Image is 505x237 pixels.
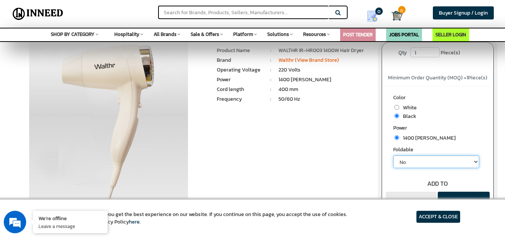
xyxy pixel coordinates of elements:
a: POST TENDER [343,31,373,38]
li: 400 mm [278,86,370,93]
a: Buyer Signup / Login [433,6,494,19]
p: Leave a message [39,223,102,230]
li: : [263,76,278,83]
li: : [263,66,278,74]
span: All Brands [154,31,176,38]
label: Foldable [393,146,483,155]
span: Buyer Signup / Login [439,9,488,17]
img: logo_Zg8I0qSkbAqR2WFHt3p6CTuqpyXMFPubPcD2OT02zFN43Cy9FUNNG3NEPhM_Q1qe_.png [13,45,31,49]
span: White [399,104,417,112]
li: Cord length [217,86,263,93]
div: ADD TO [382,179,493,188]
span: SHOP BY CATEGORY [51,31,95,38]
li: Product Name [217,47,263,54]
img: salesiqlogo_leal7QplfZFryJ6FIlVepeu7OftD7mt8q6exU6-34PB8prfIgodN67KcxXM9Y7JQ_.png [52,150,57,154]
span: 1400 [PERSON_NAME] [399,134,456,142]
img: Cart [391,10,403,21]
li: 1400 [PERSON_NAME] [278,76,370,83]
textarea: Type your message and click 'Submit' [4,158,142,184]
a: here [129,218,140,226]
img: Inneed.Market [10,4,66,23]
span: Sale & Offers [191,31,219,38]
a: my Quotes 0 [358,7,391,25]
li: : [263,57,278,64]
img: WALTHR IR-HR003 1400 Watts Hair Dryer [29,23,188,210]
li: : [263,86,278,93]
span: Black [399,112,416,120]
li: 50/60 Hz [278,95,370,103]
a: Cart 0 [391,7,396,24]
span: 0 [398,6,406,13]
a: SELLER LOGIN [435,31,466,38]
a: JOBS PORTAL [389,31,419,38]
li: Brand [217,57,263,64]
article: ACCEPT & CLOSE [416,211,460,223]
li: Operating Voltage [217,66,263,74]
li: : [263,95,278,103]
span: Hospitality [114,31,139,38]
div: We're offline [39,215,102,222]
li: : [263,47,278,54]
li: Frequency [217,95,263,103]
a: Walthr (View Brand Store) [278,56,339,64]
em: Driven by SalesIQ [59,149,95,155]
li: Power [217,76,263,83]
input: Search for Brands, Products, Sellers, Manufacturers... [158,6,329,19]
span: Platform [233,31,253,38]
span: Resources [303,31,326,38]
span: Piece(s) [441,47,460,58]
em: Submit [110,184,136,194]
label: Qty [395,47,410,58]
div: Minimize live chat window [123,4,141,22]
span: We are offline. Please leave us a message. [16,71,130,146]
article: We use cookies to ensure you get the best experience on our website. If you continue on this page... [45,211,347,226]
img: Show My Quotes [367,10,378,22]
span: Minimum Order Quantity (MOQ) = Piece(s) [388,74,487,82]
label: Color [393,94,483,103]
label: Power [393,124,483,134]
li: 220 Volts [278,66,370,74]
span: 0 [375,7,383,15]
span: Solutions [267,31,289,38]
div: Leave a message [39,42,126,52]
span: 1 [466,74,468,82]
button: ASK PRICE & CATALOG [438,192,490,218]
li: WALTHR IR-HR003 1400W Hair Dryer [278,47,370,54]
